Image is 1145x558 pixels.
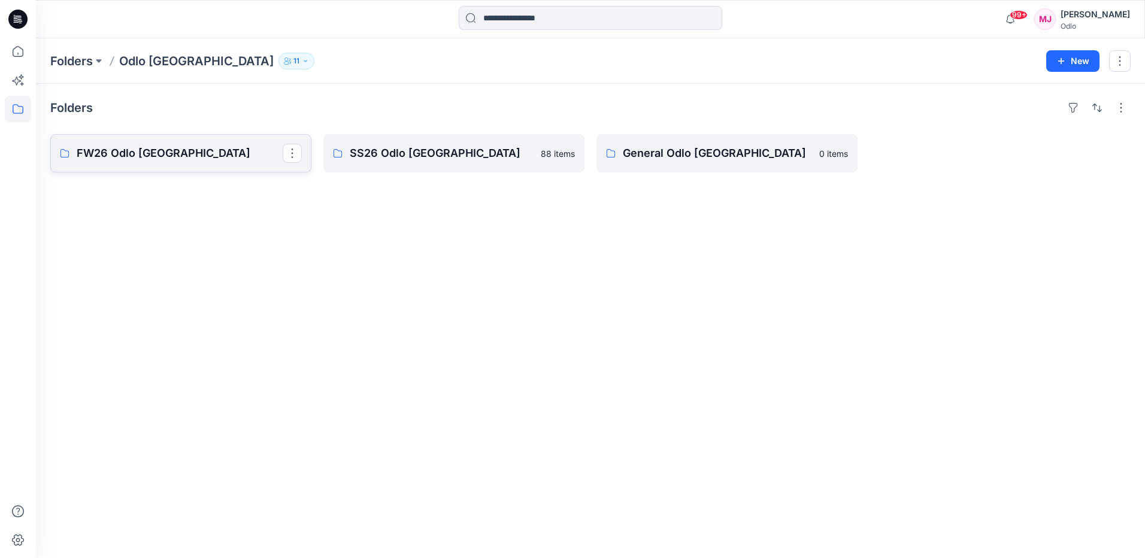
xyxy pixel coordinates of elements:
[1010,10,1028,20] span: 99+
[119,53,274,69] p: Odlo [GEOGRAPHIC_DATA]
[50,134,311,172] a: FW26 Odlo [GEOGRAPHIC_DATA]
[596,134,858,172] a: General Odlo [GEOGRAPHIC_DATA]0 items
[1061,22,1130,31] div: Odlo
[1061,7,1130,22] div: [PERSON_NAME]
[50,53,93,69] a: Folders
[293,54,299,68] p: 11
[50,101,93,115] h4: Folders
[1046,50,1099,72] button: New
[323,134,584,172] a: SS26 Odlo [GEOGRAPHIC_DATA]88 items
[350,145,534,162] p: SS26 Odlo [GEOGRAPHIC_DATA]
[1034,8,1056,30] div: MJ
[819,147,848,160] p: 0 items
[77,145,283,162] p: FW26 Odlo [GEOGRAPHIC_DATA]
[278,53,314,69] button: 11
[623,145,812,162] p: General Odlo [GEOGRAPHIC_DATA]
[541,147,575,160] p: 88 items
